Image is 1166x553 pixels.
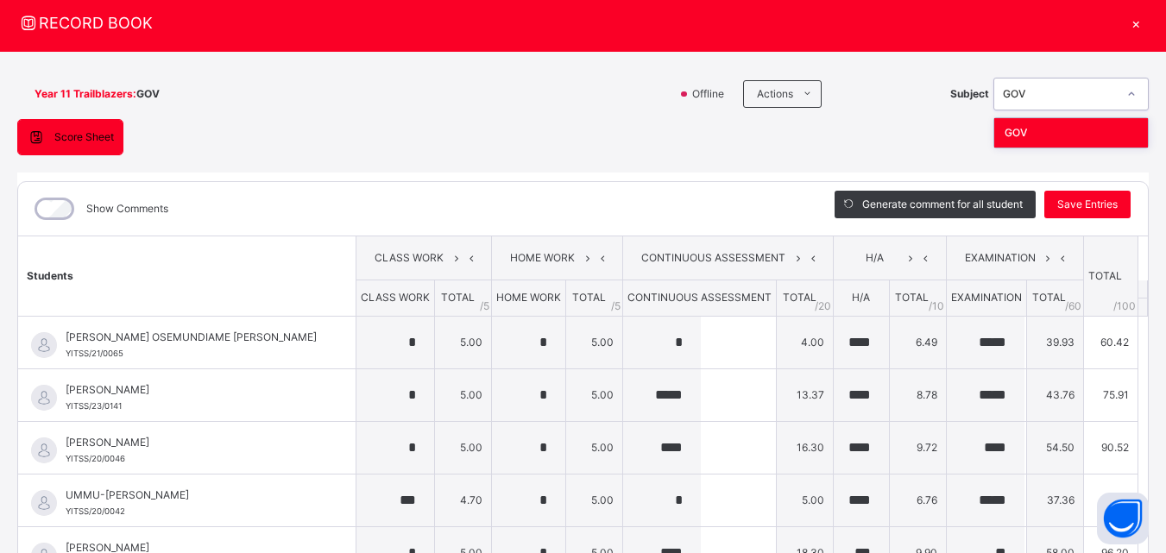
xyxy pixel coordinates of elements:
td: 5.00 [566,421,623,474]
label: Show Comments [86,201,168,217]
span: HOME WORK [505,250,580,266]
span: TOTAL [895,291,929,304]
div: × [1123,11,1149,35]
td: 6.76 [889,474,946,526]
button: Open asap [1097,493,1149,544]
td: 16.30 [777,421,834,474]
span: HOME WORK [496,291,561,304]
span: YITSS/21/0065 [66,349,123,358]
td: 9.72 [889,421,946,474]
td: 13.37 [777,368,834,421]
span: Actions [757,86,793,102]
span: / 60 [1065,298,1081,314]
span: CLASS WORK [361,291,430,304]
span: Students [27,269,73,282]
td: 58.82 [1083,474,1138,526]
td: 5.00 [435,368,492,421]
td: 43.76 [1026,368,1083,421]
div: GOV [994,118,1148,148]
td: 4.70 [435,474,492,526]
span: YITSS/23/0141 [66,401,122,411]
td: 75.91 [1083,368,1138,421]
div: GOV [1003,86,1117,102]
td: 5.00 [435,421,492,474]
td: 60.42 [1083,316,1138,368]
td: 8.78 [889,368,946,421]
td: 5.00 [566,368,623,421]
span: [PERSON_NAME] OSEMUNDIAME [PERSON_NAME] [66,330,317,345]
td: 54.50 [1026,421,1083,474]
span: Offline [690,86,734,102]
td: 5.00 [566,474,623,526]
span: EXAMINATION [960,250,1041,266]
span: RECORD BOOK [17,11,1123,35]
span: CLASS WORK [369,250,449,266]
span: [PERSON_NAME] [66,382,317,398]
span: CONTINUOUS ASSESSMENT [636,250,791,266]
span: Subject [950,86,989,102]
span: CONTINUOUS ASSESSMENT [627,291,772,304]
td: 5.00 [777,474,834,526]
img: default.svg [31,332,57,358]
span: / 5 [480,298,489,314]
span: EXAMINATION [951,291,1022,304]
span: Year 11 Trailblazers : [35,86,136,102]
span: YITSS/20/0042 [66,506,125,516]
td: 90.52 [1083,421,1138,474]
span: Score Sheet [54,129,114,145]
span: / 10 [929,298,944,314]
span: / 5 [611,298,621,314]
td: 5.00 [435,316,492,368]
span: /100 [1113,298,1136,314]
span: / 20 [815,298,831,314]
img: default.svg [31,437,57,463]
span: UMMU-[PERSON_NAME] [66,487,317,503]
span: TOTAL [1032,291,1066,304]
img: default.svg [31,385,57,411]
span: H/A [852,291,870,304]
span: TOTAL [783,291,816,304]
span: YITSS/20/0046 [66,454,125,463]
img: default.svg [31,490,57,516]
span: TOTAL [441,291,475,304]
span: Save Entries [1057,197,1118,212]
span: GOV [136,86,160,102]
td: 39.93 [1026,316,1083,368]
td: 37.36 [1026,474,1083,526]
td: 6.49 [889,316,946,368]
td: 4.00 [777,316,834,368]
span: [PERSON_NAME] [66,435,317,450]
th: TOTAL [1083,236,1138,317]
span: Generate comment for all student [862,197,1023,212]
td: 5.00 [566,316,623,368]
span: TOTAL [572,291,606,304]
span: H/A [847,250,904,266]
